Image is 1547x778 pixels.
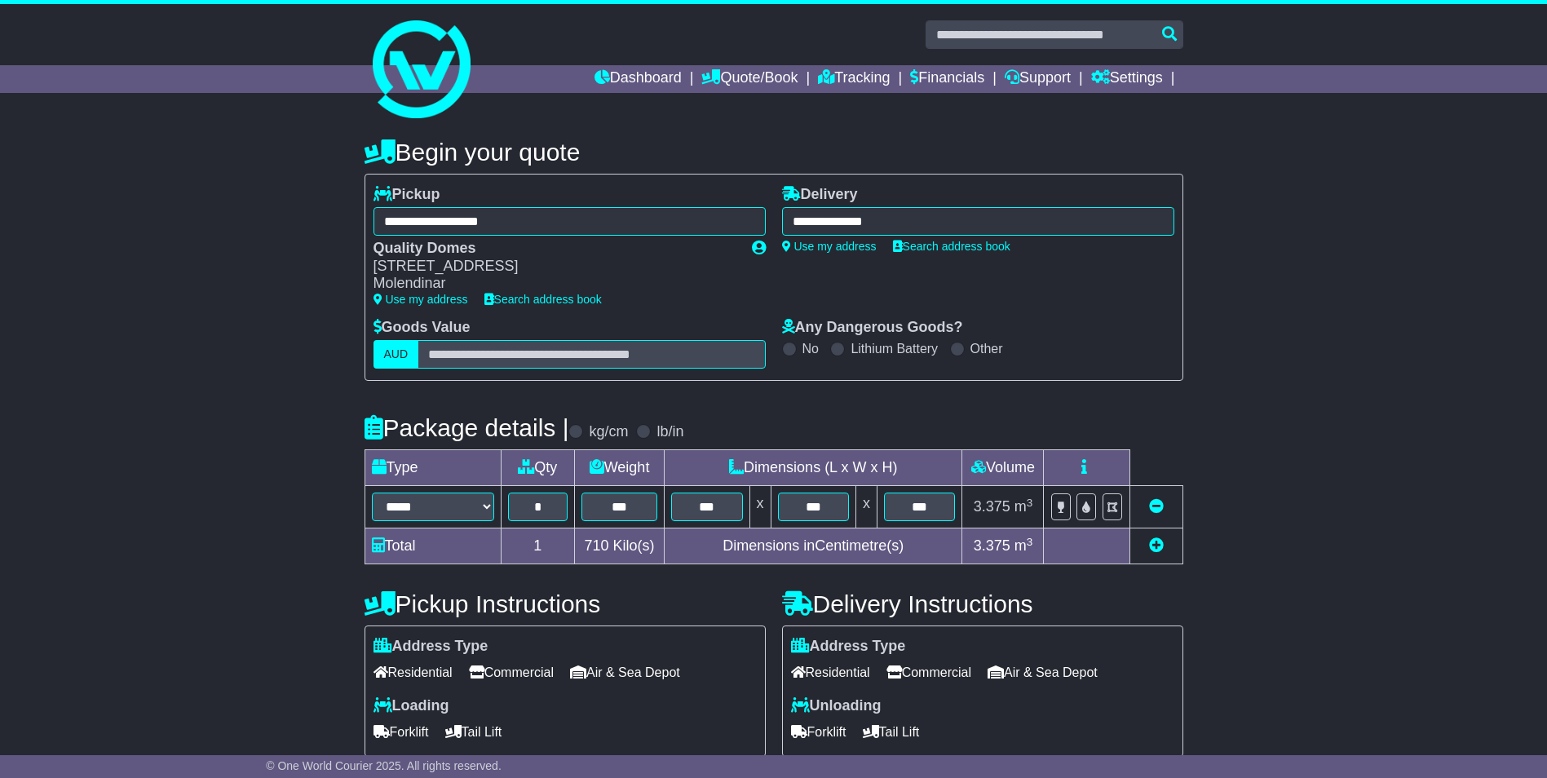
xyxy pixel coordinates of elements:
[791,719,846,745] span: Forklift
[365,590,766,617] h4: Pickup Instructions
[910,65,984,93] a: Financials
[373,293,468,306] a: Use my address
[365,139,1183,166] h4: Begin your quote
[749,486,771,528] td: x
[974,498,1010,515] span: 3.375
[589,423,628,441] label: kg/cm
[484,293,602,306] a: Search address book
[373,697,449,715] label: Loading
[373,660,453,685] span: Residential
[1149,537,1164,554] a: Add new item
[1027,536,1033,548] sup: 3
[893,240,1010,253] a: Search address book
[802,341,819,356] label: No
[791,638,906,656] label: Address Type
[665,528,962,564] td: Dimensions in Centimetre(s)
[782,319,963,337] label: Any Dangerous Goods?
[469,660,554,685] span: Commercial
[988,660,1098,685] span: Air & Sea Depot
[373,240,736,258] div: Quality Domes
[575,528,665,564] td: Kilo(s)
[851,341,938,356] label: Lithium Battery
[886,660,971,685] span: Commercial
[585,537,609,554] span: 710
[1005,65,1071,93] a: Support
[970,341,1003,356] label: Other
[365,528,501,564] td: Total
[501,450,575,486] td: Qty
[791,697,882,715] label: Unloading
[656,423,683,441] label: lb/in
[373,258,736,276] div: [STREET_ADDRESS]
[782,240,877,253] a: Use my address
[373,186,440,204] label: Pickup
[373,719,429,745] span: Forklift
[962,450,1044,486] td: Volume
[365,450,501,486] td: Type
[445,719,502,745] span: Tail Lift
[1091,65,1163,93] a: Settings
[501,528,575,564] td: 1
[266,759,502,772] span: © One World Courier 2025. All rights reserved.
[818,65,890,93] a: Tracking
[1014,498,1033,515] span: m
[665,450,962,486] td: Dimensions (L x W x H)
[365,414,569,441] h4: Package details |
[1014,537,1033,554] span: m
[701,65,798,93] a: Quote/Book
[575,450,665,486] td: Weight
[974,537,1010,554] span: 3.375
[1027,497,1033,509] sup: 3
[373,638,488,656] label: Address Type
[594,65,682,93] a: Dashboard
[863,719,920,745] span: Tail Lift
[570,660,680,685] span: Air & Sea Depot
[855,486,877,528] td: x
[373,340,419,369] label: AUD
[782,590,1183,617] h4: Delivery Instructions
[782,186,858,204] label: Delivery
[1149,498,1164,515] a: Remove this item
[373,319,471,337] label: Goods Value
[373,275,736,293] div: Molendinar
[791,660,870,685] span: Residential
